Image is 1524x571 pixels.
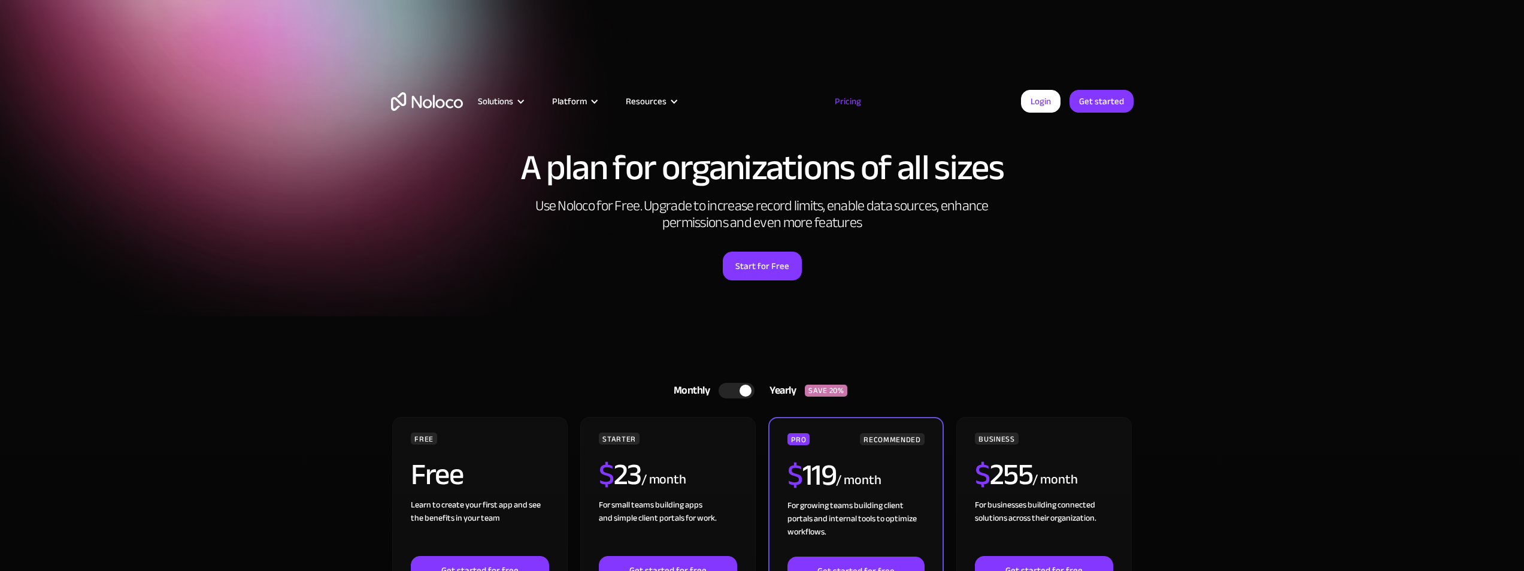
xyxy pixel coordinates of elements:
[975,460,1032,490] h2: 255
[805,385,847,397] div: SAVE 20%
[975,433,1018,445] div: BUSINESS
[860,433,924,445] div: RECOMMENDED
[599,499,737,556] div: For small teams building apps and simple client portals for work. ‍
[599,433,639,445] div: STARTER
[787,447,802,503] span: $
[537,93,611,109] div: Platform
[787,499,924,557] div: For growing teams building client portals and internal tools to optimize workflows.
[411,499,549,556] div: Learn to create your first app and see the benefits in your team ‍
[411,433,437,445] div: FREE
[975,446,990,503] span: $
[820,93,876,109] a: Pricing
[641,470,686,490] div: / month
[755,382,805,400] div: Yearly
[391,92,463,111] a: home
[552,93,587,109] div: Platform
[1069,90,1134,113] a: Get started
[787,460,836,490] h2: 119
[659,382,719,400] div: Monthly
[723,252,802,280] a: Start for Free
[411,460,463,490] h2: Free
[478,93,513,109] div: Solutions
[1021,90,1061,113] a: Login
[975,499,1113,556] div: For businesses building connected solutions across their organization. ‍
[787,433,810,445] div: PRO
[1032,470,1077,490] div: / month
[626,93,666,109] div: Resources
[599,460,641,490] h2: 23
[391,150,1134,186] h1: A plan for organizations of all sizes
[523,198,1002,231] h2: Use Noloco for Free. Upgrade to increase record limits, enable data sources, enhance permissions ...
[463,93,537,109] div: Solutions
[611,93,690,109] div: Resources
[836,471,881,490] div: / month
[599,446,614,503] span: $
